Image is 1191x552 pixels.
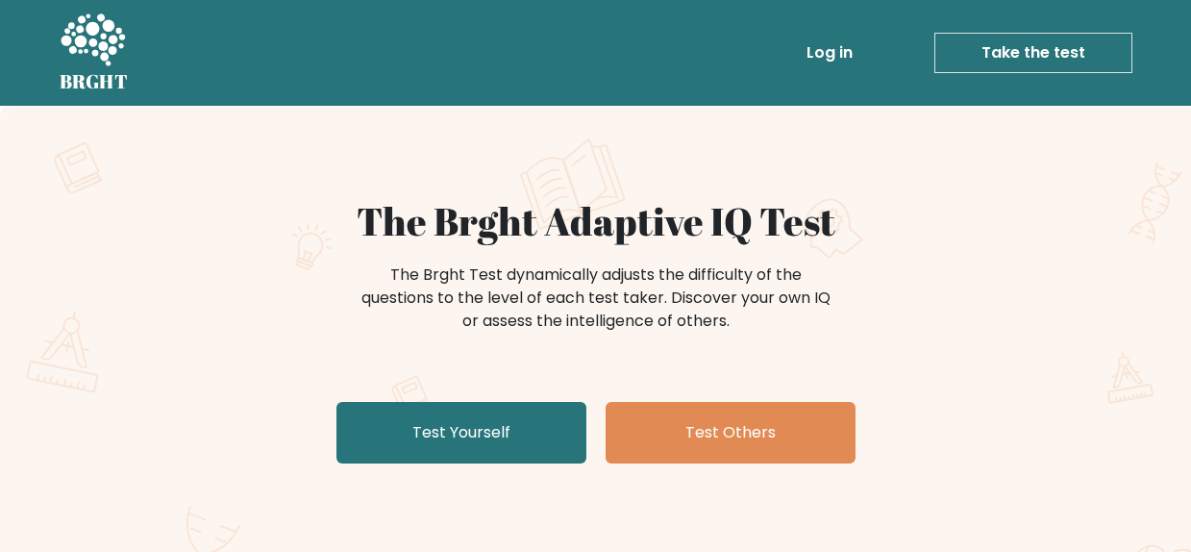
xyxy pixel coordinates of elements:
a: Log in [799,34,860,72]
a: Test Yourself [336,402,586,464]
h5: BRGHT [60,70,129,93]
a: BRGHT [60,8,129,98]
a: Take the test [934,33,1132,73]
a: Test Others [606,402,856,464]
div: The Brght Test dynamically adjusts the difficulty of the questions to the level of each test take... [356,263,836,333]
h1: The Brght Adaptive IQ Test [127,198,1065,244]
